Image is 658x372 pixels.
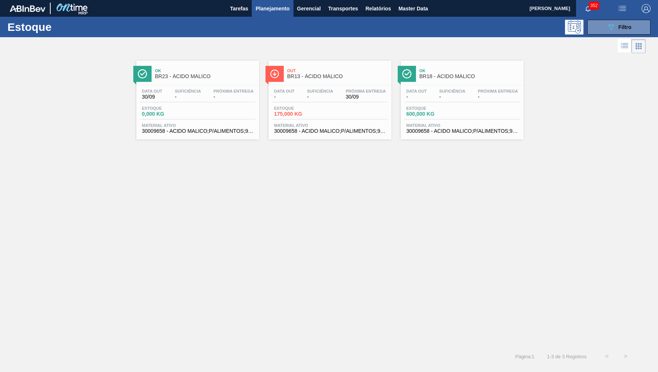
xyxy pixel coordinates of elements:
a: ÍconeOkBR18 - ÁCIDO MÁLICOData out-Suficiência-Próxima Entrega-Estoque600,000 KGMaterial ativo300... [395,55,527,139]
span: - [213,94,254,100]
span: Filtro [619,24,632,30]
span: Estoque [406,106,458,110]
span: 600,000 KG [406,111,458,117]
div: Visão em Lista [618,39,632,53]
span: 352 [589,1,599,10]
span: Transportes [328,4,358,13]
span: BR18 - ÁCIDO MÁLICO [419,74,520,79]
img: Logout [642,4,651,13]
span: Relatórios [365,4,391,13]
span: 30009658 - ACIDO MALICO;P/ALIMENTOS;99-100,5PCT [142,128,254,134]
img: Ícone [402,69,411,78]
span: - [478,94,518,100]
span: Estoque [274,106,326,110]
button: Notificações [576,3,600,14]
span: 30/09 [346,94,386,100]
span: - [307,94,333,100]
span: - [406,94,427,100]
h1: Estoque [7,23,117,31]
span: BR23 - ÁCIDO MÁLICO [155,74,255,79]
span: Suficiência [175,89,201,93]
a: ÍconeOutBR13 - ÁCIDO MÁLICOData out-Suficiência-Próxima Entrega30/09Estoque175,000 KGMaterial ati... [263,55,395,139]
span: Suficiência [439,89,465,93]
button: > [616,347,635,366]
span: 175,000 KG [274,111,326,117]
span: Estoque [142,106,194,110]
span: Próxima Entrega [346,89,386,93]
img: Ícone [270,69,279,78]
span: 30009658 - ACIDO MALICO;P/ALIMENTOS;99-100,5PCT [274,128,386,134]
span: 1 - 3 de 3 Registros [546,354,587,359]
span: - [439,94,465,100]
span: - [274,94,295,100]
span: BR13 - ÁCIDO MÁLICO [287,74,388,79]
button: Filtro [587,20,651,35]
span: Página : 1 [515,354,534,359]
span: 30009658 - ACIDO MALICO;P/ALIMENTOS;99-100,5PCT [406,128,518,134]
span: Tarefas [230,4,248,13]
span: Master Data [398,4,428,13]
span: Material ativo [142,123,254,128]
span: 0,000 KG [142,111,194,117]
span: Material ativo [406,123,518,128]
span: Data out [406,89,427,93]
span: Ok [419,68,520,73]
span: 30/09 [142,94,162,100]
span: Gerencial [297,4,321,13]
span: - [175,94,201,100]
span: Próxima Entrega [478,89,518,93]
img: userActions [618,4,627,13]
span: Suficiência [307,89,333,93]
a: ÍconeOkBR23 - ÁCIDO MÁLICOData out30/09Suficiência-Próxima Entrega-Estoque0,000 KGMaterial ativo3... [131,55,263,139]
span: Material ativo [274,123,386,128]
img: Ícone [138,69,147,78]
span: Data out [274,89,295,93]
span: Out [287,68,388,73]
button: < [598,347,616,366]
span: Data out [142,89,162,93]
img: TNhmsLtSVTkK8tSr43FrP2fwEKptu5GPRR3wAAAABJRU5ErkJggg== [10,5,45,12]
span: Próxima Entrega [213,89,254,93]
div: Visão em Cards [632,39,646,53]
div: Pogramando: nenhum usuário selecionado [565,20,584,35]
span: Ok [155,68,255,73]
span: Planejamento [255,4,289,13]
